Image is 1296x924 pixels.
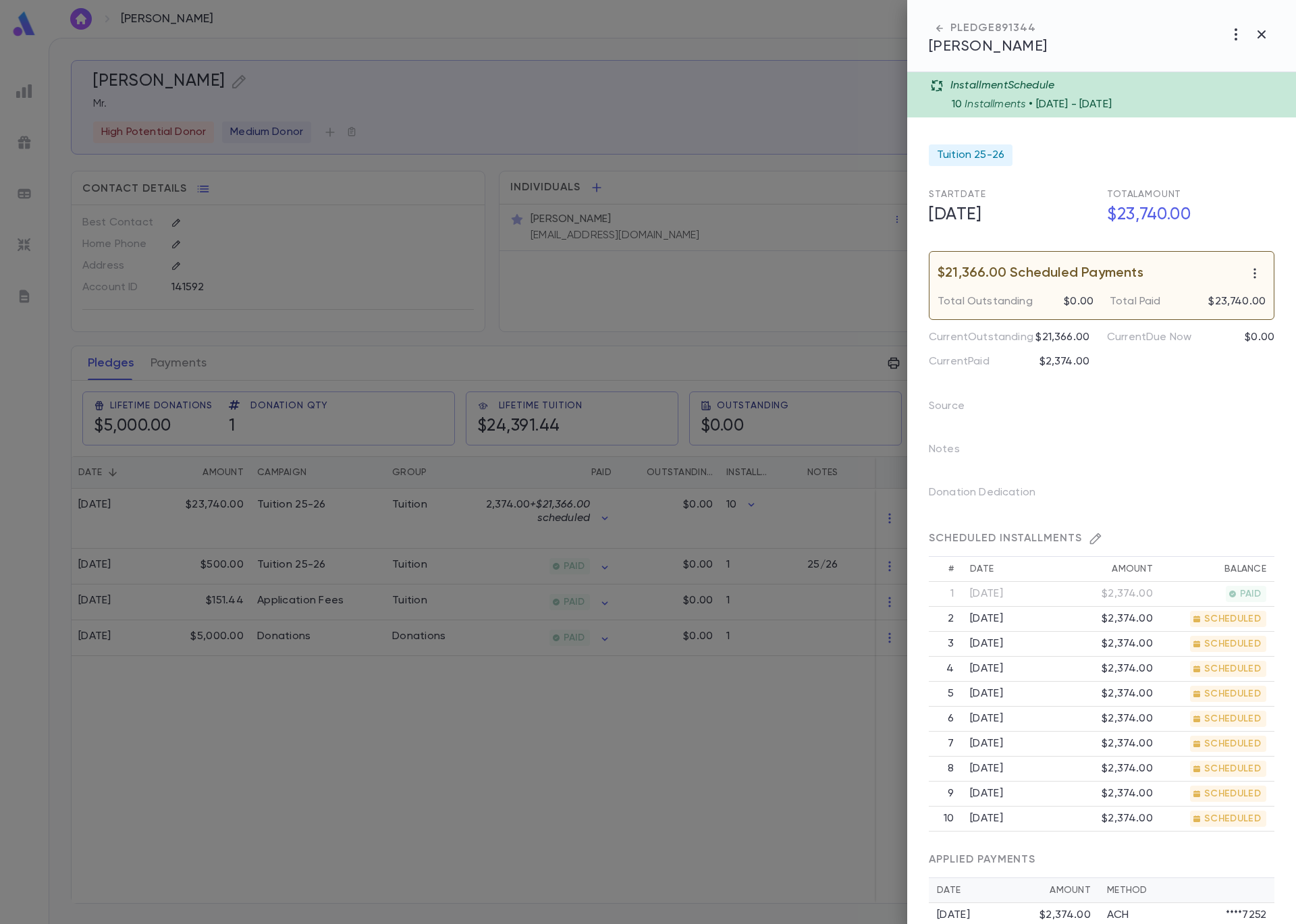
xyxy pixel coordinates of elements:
[1199,614,1266,624] span: SCHEDULED
[962,682,1061,707] td: [DATE]
[929,439,981,466] p: Notes
[1199,763,1266,774] span: SCHEDULED
[1035,331,1089,344] p: $21,366.00
[929,22,1048,35] div: PLEDGE 891344
[929,854,1035,865] span: APPLIED PAYMENTS
[1062,807,1161,832] td: $2,374.00
[929,732,962,757] th: 7
[929,682,962,707] th: 5
[938,267,1143,280] p: $21,366.00 Scheduled Payments
[929,782,962,807] th: 9
[1199,663,1266,674] span: SCHEDULED
[929,532,1274,545] div: SCHEDULED INSTALLMENTS
[1107,331,1191,344] p: Current Due Now
[929,190,986,199] span: Start Date
[929,355,990,369] p: Current Paid
[1199,813,1266,824] span: SCHEDULED
[929,396,986,423] p: Source
[1062,732,1161,757] td: $2,374.00
[1110,295,1161,308] p: Total Paid
[1062,757,1161,782] td: $2,374.00
[962,657,1061,682] td: [DATE]
[1099,878,1274,903] th: Method
[1062,582,1161,607] td: $2,374.00
[1107,190,1181,199] span: Total Amount
[929,657,962,682] th: 4
[1208,295,1266,308] p: $23,740.00
[937,148,1004,162] span: Tuition 25-26
[1064,295,1093,308] p: $0.00
[1062,607,1161,632] td: $2,374.00
[938,295,1033,308] p: Total Outstanding
[962,632,1061,657] td: [DATE]
[929,582,962,607] th: 1
[1062,557,1161,582] th: Amount
[1062,632,1161,657] td: $2,374.00
[1107,908,1129,922] p: ACH
[1199,713,1266,724] span: SCHEDULED
[962,757,1061,782] td: [DATE]
[962,582,1061,607] td: [DATE]
[1199,638,1266,649] span: SCHEDULED
[929,557,962,582] th: #
[929,807,962,832] th: 10
[929,482,1057,509] p: Donation Dedication
[1245,331,1274,344] p: $0.00
[929,39,1048,54] span: [PERSON_NAME]
[937,885,1050,896] div: Date
[929,607,962,632] th: 2
[1062,707,1161,732] td: $2,374.00
[1199,738,1266,749] span: SCHEDULED
[937,908,1039,922] div: [DATE]
[1062,782,1161,807] td: $2,374.00
[1099,201,1274,229] h5: $23,740.00
[962,707,1061,732] td: [DATE]
[929,144,1013,166] div: Tuition 25-26
[1199,688,1266,699] span: SCHEDULED
[1062,682,1161,707] td: $2,374.00
[921,201,1096,229] h5: [DATE]
[962,732,1061,757] td: [DATE]
[1039,355,1089,369] p: $2,374.00
[1199,788,1266,799] span: SCHEDULED
[1029,98,1112,111] p: • [DATE] - [DATE]
[962,557,1061,582] th: Date
[929,632,962,657] th: 3
[929,757,962,782] th: 8
[929,331,1033,344] p: Current Outstanding
[962,607,1061,632] td: [DATE]
[929,707,962,732] th: 6
[962,807,1061,832] td: [DATE]
[1062,657,1161,682] td: $2,374.00
[1235,589,1266,599] span: PAID
[952,98,962,111] p: 10
[1050,885,1091,896] div: Amount
[962,782,1061,807] td: [DATE]
[952,92,1288,111] div: Installments
[1161,557,1274,582] th: Balance
[1039,908,1091,922] div: $2,374.00
[950,79,1054,92] p: Installment Schedule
